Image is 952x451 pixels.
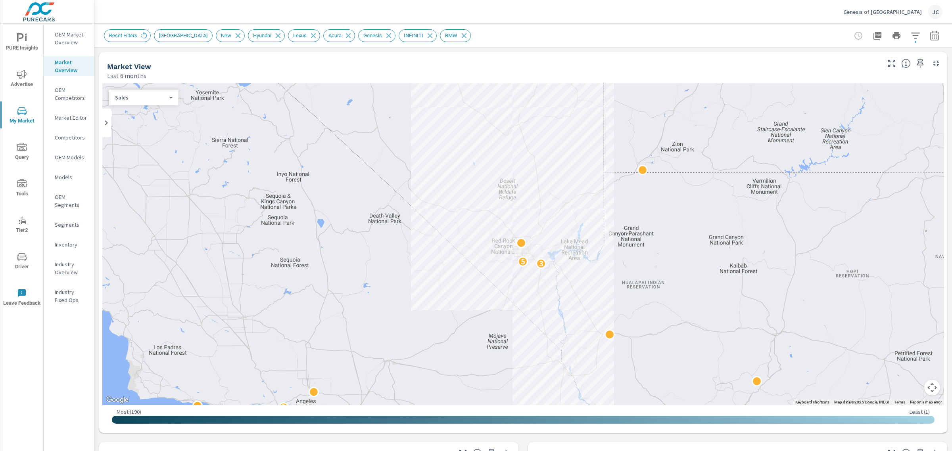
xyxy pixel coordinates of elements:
[0,24,43,315] div: nav menu
[55,260,88,276] p: Industry Overview
[117,408,141,415] p: Most ( 190 )
[288,32,311,38] span: Lexus
[889,28,904,44] button: Print Report
[3,70,41,89] span: Advertise
[795,399,829,405] button: Keyboard shortcuts
[928,5,942,19] div: JC
[104,395,131,405] img: Google
[44,29,94,48] div: OEM Market Overview
[154,32,212,38] span: [GEOGRAPHIC_DATA]
[44,56,94,76] div: Market Overview
[3,216,41,235] span: Tier2
[399,29,437,42] div: INFINITI
[55,288,88,304] p: Industry Fixed Ops
[869,28,885,44] button: "Export Report to PDF"
[44,132,94,143] div: Competitors
[44,219,94,231] div: Segments
[440,32,462,38] span: BMW
[440,29,471,42] div: BMW
[216,29,245,42] div: New
[908,28,923,44] button: Apply Filters
[104,395,131,405] a: Open this area in Google Maps (opens a new window)
[843,8,922,15] p: Genesis of [GEOGRAPHIC_DATA]
[281,402,286,412] p: 3
[55,193,88,209] p: OEM Segments
[3,106,41,126] span: My Market
[3,143,41,162] span: Query
[107,62,151,71] h5: Market View
[894,400,905,404] a: Terms (opens in new tab)
[399,32,428,38] span: INFINITI
[55,241,88,248] p: Inventory
[55,86,88,102] p: OEM Competitors
[44,239,94,250] div: Inventory
[924,380,940,396] button: Map camera controls
[358,29,395,42] div: Genesis
[55,221,88,229] p: Segments
[834,400,889,404] span: Map data ©2025 Google, INEGI
[288,29,320,42] div: Lexus
[3,252,41,271] span: Driver
[885,57,898,70] button: Make Fullscreen
[44,151,94,163] div: OEM Models
[55,134,88,141] p: Competitors
[104,32,142,38] span: Reset Filters
[324,32,346,38] span: Acura
[910,408,930,415] p: Least ( 1 )
[104,29,151,42] div: Reset Filters
[115,94,166,101] p: Sales
[55,58,88,74] p: Market Overview
[44,84,94,104] div: OEM Competitors
[927,28,942,44] button: Select Date Range
[930,57,942,70] button: Minimize Widget
[248,32,276,38] span: Hyundai
[44,112,94,124] div: Market Editor
[107,71,146,80] p: Last 6 months
[323,29,355,42] div: Acura
[359,32,387,38] span: Genesis
[901,59,911,68] span: Understand by postal code where vehicles are selling. [Source: Market registration data from thir...
[3,179,41,199] span: Tools
[521,257,525,266] p: 5
[55,114,88,122] p: Market Editor
[55,31,88,46] p: OEM Market Overview
[3,289,41,308] span: Leave Feedback
[55,173,88,181] p: Models
[44,258,94,278] div: Industry Overview
[109,94,172,101] div: Sales
[44,191,94,211] div: OEM Segments
[539,258,543,268] p: 3
[44,171,94,183] div: Models
[44,286,94,306] div: Industry Fixed Ops
[216,32,236,38] span: New
[910,400,942,404] a: Report a map error
[914,57,927,70] span: Save this to your personalized report
[55,153,88,161] p: OEM Models
[248,29,285,42] div: Hyundai
[3,33,41,53] span: PURE Insights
